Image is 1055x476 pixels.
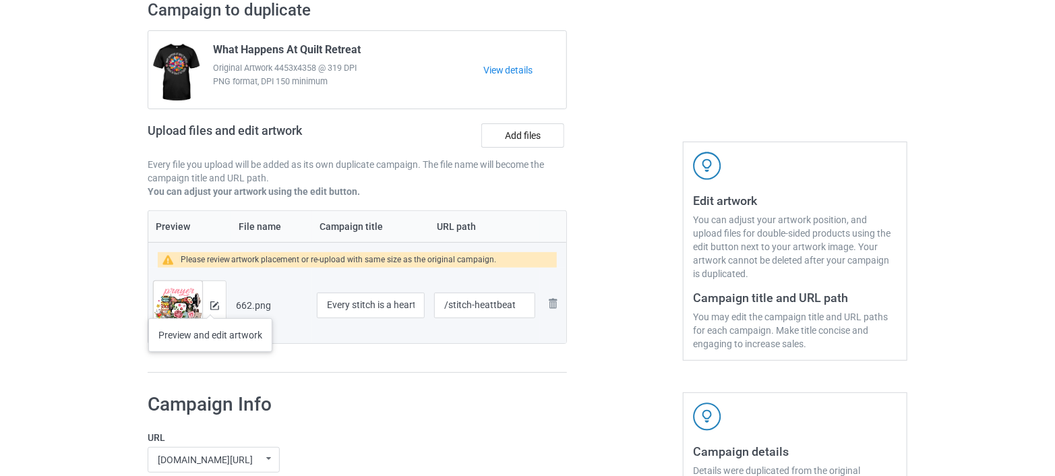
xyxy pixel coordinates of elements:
th: Preview [148,211,231,242]
h1: Campaign Info [148,392,548,417]
th: URL path [429,211,540,242]
img: svg+xml;base64,PD94bWwgdmVyc2lvbj0iMS4wIiBlbmNvZGluZz0iVVRGLTgiPz4KPHN2ZyB3aWR0aD0iNDJweCIgaGVpZ2... [693,152,721,180]
th: File name [231,211,312,242]
label: URL [148,431,548,444]
span: Original Artwork 4453x4358 @ 319 DPI [213,61,483,75]
label: Add files [481,123,564,148]
th: Campaign title [312,211,429,242]
img: warning [162,255,181,265]
div: You can adjust your artwork position, and upload files for double-sided products using the edit b... [693,213,897,280]
div: Please review artwork placement or re-upload with same size as the original campaign. [181,252,497,268]
h3: Campaign title and URL path [693,290,897,305]
img: svg+xml;base64,PD94bWwgdmVyc2lvbj0iMS4wIiBlbmNvZGluZz0iVVRGLTgiPz4KPHN2ZyB3aWR0aD0iNDJweCIgaGVpZ2... [693,403,721,431]
h2: Upload files and edit artwork [148,123,399,148]
h3: Campaign details [693,444,897,459]
img: original.png [154,281,202,339]
p: Every file you upload will be added as its own duplicate campaign. The file name will become the ... [148,158,567,185]
b: You can adjust your artwork using the edit button. [148,186,360,197]
img: svg+xml;base64,PD94bWwgdmVyc2lvbj0iMS4wIiBlbmNvZGluZz0iVVRGLTgiPz4KPHN2ZyB3aWR0aD0iMjhweCIgaGVpZ2... [545,295,561,311]
div: You may edit the campaign title and URL paths for each campaign. Make title concise and engaging ... [693,310,897,351]
div: 662.png [236,299,307,312]
span: PNG format, DPI 150 minimum [213,75,483,88]
div: [DOMAIN_NAME][URL] [158,455,253,465]
img: svg+xml;base64,PD94bWwgdmVyc2lvbj0iMS4wIiBlbmNvZGluZz0iVVRGLTgiPz4KPHN2ZyB3aWR0aD0iMTRweCIgaGVpZ2... [210,301,219,310]
span: What Happens At Quilt Retreat [213,43,361,61]
a: View details [483,63,566,77]
h3: Edit artwork [693,193,897,208]
div: Preview and edit artwork [148,318,272,352]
